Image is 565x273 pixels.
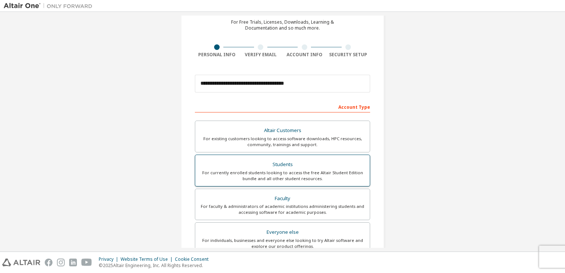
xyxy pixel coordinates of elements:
div: Account Info [282,52,327,58]
img: facebook.svg [45,259,53,266]
div: For currently enrolled students looking to access the free Altair Student Edition bundle and all ... [200,170,365,182]
img: youtube.svg [81,259,92,266]
div: Everyone else [200,227,365,237]
div: For faculty & administrators of academic institutions administering students and accessing softwa... [200,203,365,215]
div: Students [200,159,365,170]
img: altair_logo.svg [2,259,40,266]
div: Altair Customers [200,125,365,136]
div: Security Setup [327,52,371,58]
p: © 2025 Altair Engineering, Inc. All Rights Reserved. [99,262,213,269]
div: For existing customers looking to access software downloads, HPC resources, community, trainings ... [200,136,365,148]
div: For Free Trials, Licenses, Downloads, Learning & Documentation and so much more. [231,19,334,31]
img: Altair One [4,2,96,10]
div: Cookie Consent [175,256,213,262]
div: Privacy [99,256,121,262]
div: For individuals, businesses and everyone else looking to try Altair software and explore our prod... [200,237,365,249]
div: Account Type [195,101,370,112]
div: Verify Email [239,52,283,58]
div: Faculty [200,193,365,204]
div: Website Terms of Use [121,256,175,262]
img: instagram.svg [57,259,65,266]
img: linkedin.svg [69,259,77,266]
div: Personal Info [195,52,239,58]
